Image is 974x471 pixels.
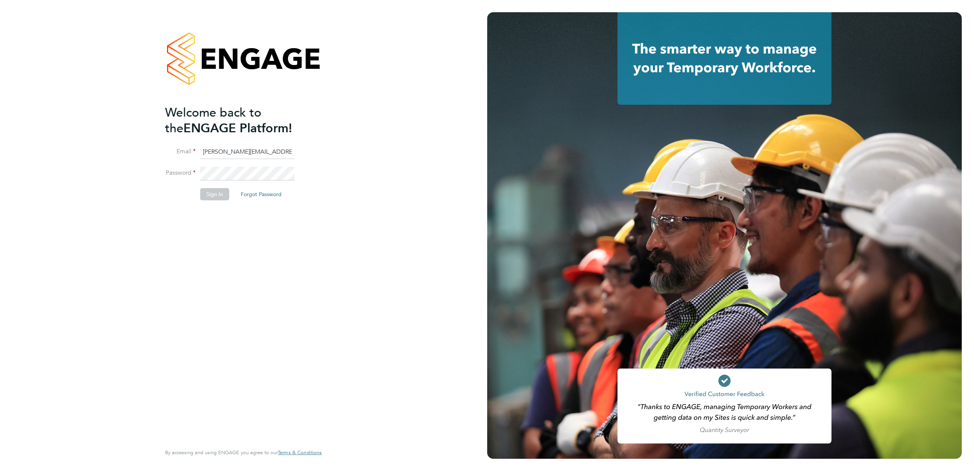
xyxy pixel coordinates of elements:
label: Password [165,169,196,177]
button: Sign In [200,188,229,200]
span: Welcome back to the [165,105,261,136]
a: Terms & Conditions [278,450,322,456]
h2: ENGAGE Platform! [165,105,314,136]
label: Email [165,148,196,156]
input: Enter your work email... [200,145,295,159]
button: Forgot Password [235,188,288,200]
span: By accessing and using ENGAGE you agree to our [165,449,322,456]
